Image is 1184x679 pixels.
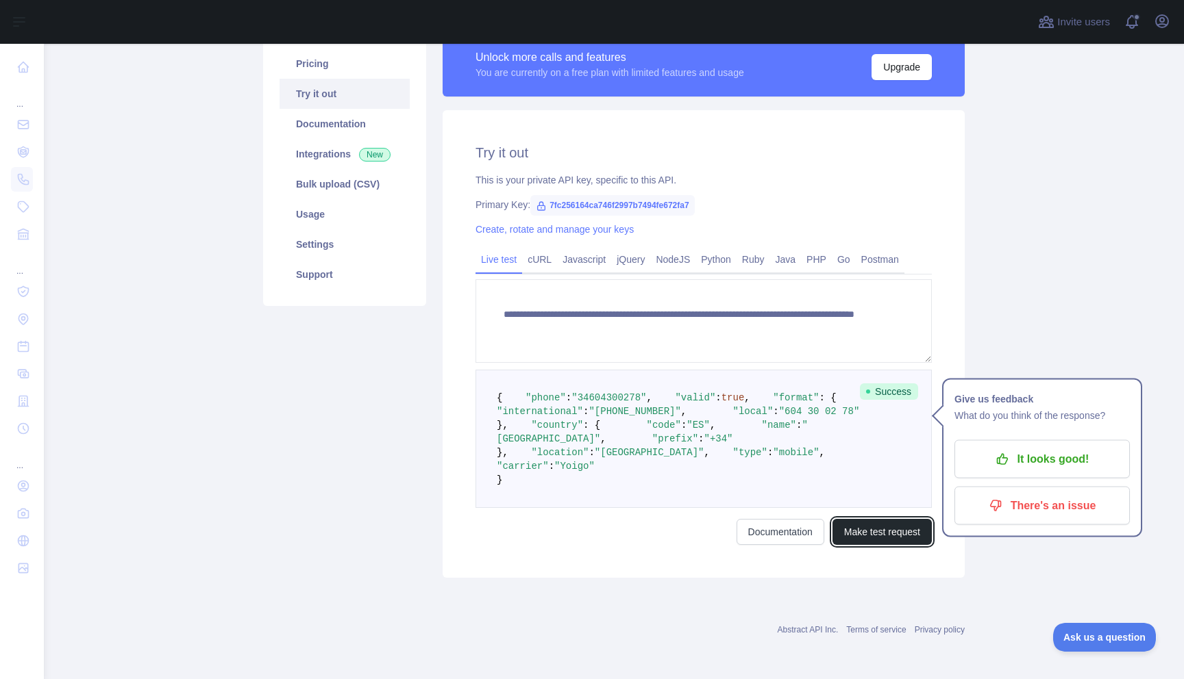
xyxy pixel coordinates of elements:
[773,392,819,403] span: "format"
[856,248,904,270] a: Postman
[698,433,704,444] span: :
[860,383,918,400] span: Success
[779,406,860,417] span: "604 30 02 78"
[704,447,709,458] span: ,
[11,444,33,471] div: ...
[531,447,589,458] span: "location"
[497,474,502,485] span: }
[280,259,410,290] a: Support
[646,392,652,403] span: ,
[695,248,737,270] a: Python
[497,447,508,458] span: },
[681,420,687,431] span: :
[770,248,802,270] a: Java
[721,392,745,403] span: true
[476,248,522,270] a: Live test
[595,447,704,458] span: "[GEOGRAPHIC_DATA]"
[687,420,710,431] span: "ES"
[497,461,549,472] span: "carrier"
[715,392,721,403] span: :
[650,248,695,270] a: NodeJS
[1035,11,1113,33] button: Invite users
[819,447,825,458] span: ,
[280,79,410,109] a: Try it out
[497,420,508,431] span: },
[554,461,595,472] span: "Yoigo"
[773,447,819,458] span: "mobile"
[571,392,646,403] span: "34604300278"
[872,54,932,80] button: Upgrade
[796,420,802,431] span: :
[589,406,680,417] span: "[PHONE_NUMBER]"
[737,519,824,545] a: Documentation
[476,224,634,235] a: Create, rotate and manage your keys
[583,406,589,417] span: :
[280,139,410,169] a: Integrations New
[476,173,932,187] div: This is your private API key, specific to this API.
[954,407,1130,424] p: What do you think of the response?
[280,49,410,79] a: Pricing
[11,82,33,110] div: ...
[819,392,837,403] span: : {
[832,248,856,270] a: Go
[476,49,744,66] div: Unlock more calls and features
[280,109,410,139] a: Documentation
[710,420,715,431] span: ,
[762,420,796,431] span: "name"
[280,169,410,199] a: Bulk upload (CSV)
[280,229,410,259] a: Settings
[954,391,1130,407] h1: Give us feedback
[476,66,744,79] div: You are currently on a free plan with limited features and usage
[600,433,606,444] span: ,
[530,195,695,216] span: 7fc256164ca746f2997b7494fe672fa7
[704,433,732,444] span: "+34"
[767,447,773,458] span: :
[476,143,932,162] h2: Try it out
[732,406,773,417] span: "local"
[549,461,554,472] span: :
[526,392,566,403] span: "phone"
[589,447,594,458] span: :
[846,625,906,635] a: Terms of service
[11,249,33,277] div: ...
[531,420,583,431] span: "country"
[737,248,770,270] a: Ruby
[611,248,650,270] a: jQuery
[557,248,611,270] a: Javascript
[832,519,932,545] button: Make test request
[566,392,571,403] span: :
[733,447,767,458] span: "type"
[280,199,410,229] a: Usage
[744,392,750,403] span: ,
[497,392,502,403] span: {
[646,420,680,431] span: "code"
[497,406,583,417] span: "international"
[915,625,965,635] a: Privacy policy
[476,198,932,212] div: Primary Key:
[652,433,698,444] span: "prefix"
[773,406,778,417] span: :
[801,248,832,270] a: PHP
[1053,623,1157,652] iframe: Toggle Customer Support
[681,406,687,417] span: ,
[359,148,391,162] span: New
[583,420,600,431] span: : {
[675,392,715,403] span: "valid"
[778,625,839,635] a: Abstract API Inc.
[1057,14,1110,30] span: Invite users
[522,248,557,270] a: cURL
